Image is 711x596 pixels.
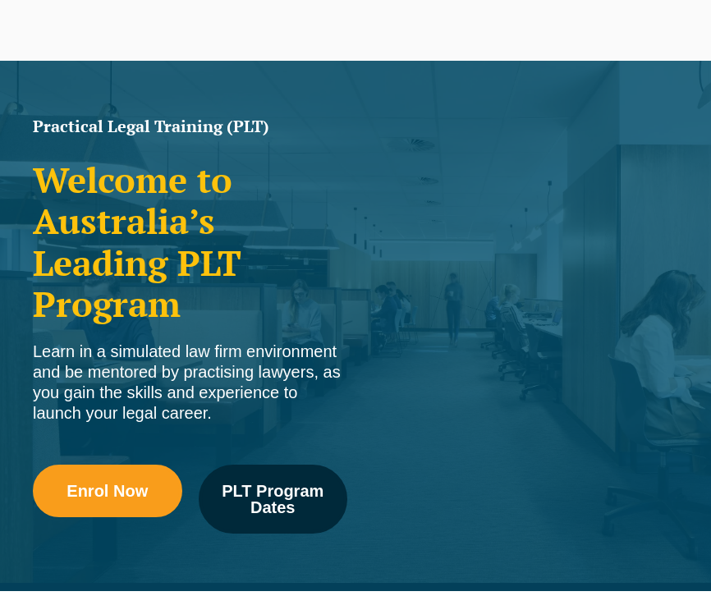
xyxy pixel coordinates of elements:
[199,465,348,534] a: PLT Program Dates
[210,483,337,516] span: PLT Program Dates
[33,342,347,424] div: Learn in a simulated law firm environment and be mentored by practising lawyers, as you gain the ...
[67,483,148,499] span: Enrol Now
[33,465,182,517] a: Enrol Now
[33,159,347,325] h2: Welcome to Australia’s Leading PLT Program
[33,118,347,135] h1: Practical Legal Training (PLT)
